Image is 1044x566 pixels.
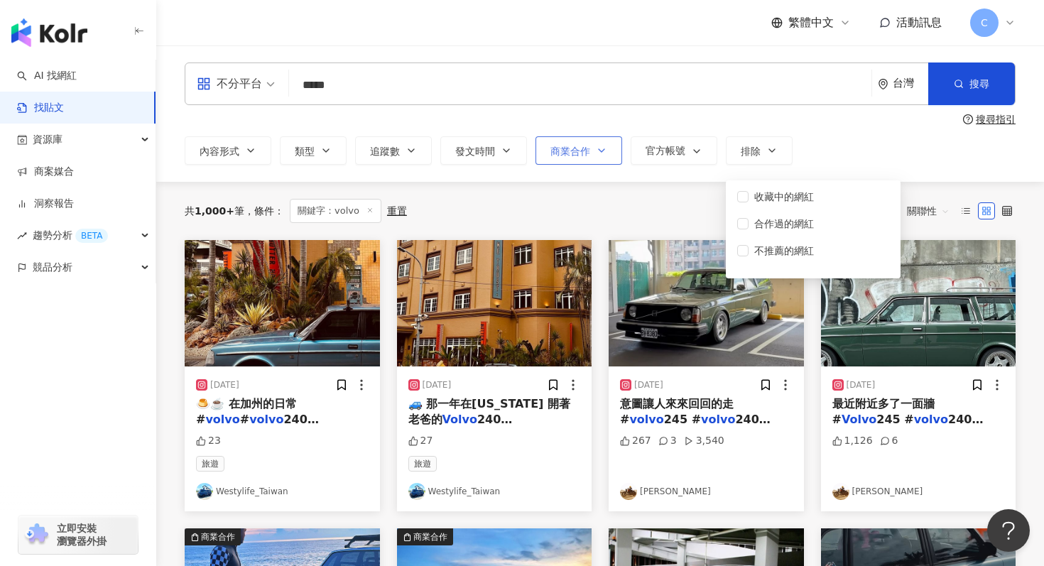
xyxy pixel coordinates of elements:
button: 追蹤數 [355,136,432,165]
mark: volvo [205,413,239,426]
div: 6 [880,434,898,448]
div: [DATE] [210,379,239,391]
span: 關鍵字：volvo [290,199,381,223]
img: KOL Avatar [408,483,425,500]
div: 重置 [387,205,407,217]
div: 共 筆 [185,205,244,217]
span: 🚙 那一年在[US_STATE] 開著老爸的 [408,397,570,426]
iframe: Help Scout Beacon - Open [987,509,1030,552]
span: 旅遊 [196,456,224,472]
img: post-image [185,240,380,366]
div: BETA [75,229,108,243]
a: KOL Avatar[PERSON_NAME] [832,483,1005,500]
span: 競品分析 [33,251,72,283]
div: 搜尋指引 [976,114,1016,125]
mark: volvo [249,413,283,426]
span: environment [878,79,888,89]
button: 搜尋 [928,62,1015,105]
span: rise [17,231,27,241]
button: 發文時間 [440,136,527,165]
span: 最近附近多了一面牆 # [832,397,935,426]
span: 收藏中的網紅 [749,189,820,205]
span: 意圖讓人來來回回的走 # [620,397,734,426]
span: 追蹤數 [370,146,400,157]
div: 1,126 [832,434,873,448]
span: 資源庫 [33,124,62,156]
div: [DATE] [423,379,452,391]
button: 商業合作 [535,136,622,165]
div: 不分平台 [197,72,262,95]
div: [DATE] [847,379,876,391]
span: 245 # [876,413,913,426]
button: 排除 [726,136,793,165]
img: post-image [821,240,1016,366]
span: 1,000+ [195,205,234,217]
mark: volvo [914,413,948,426]
span: 內容形式 [200,146,239,157]
span: 旅遊 [408,456,437,472]
span: 商業合作 [550,146,590,157]
div: 23 [196,434,221,448]
mark: volvo [629,413,663,426]
a: 找貼文 [17,101,64,115]
span: C [981,15,988,31]
a: chrome extension立即安裝 瀏覽器外掛 [18,516,138,554]
span: 🍮☕️ 在加州的日常 # [196,397,297,426]
img: KOL Avatar [196,483,213,500]
span: 關聯性 [907,200,950,222]
a: 商案媒合 [17,165,74,179]
span: 趨勢分析 [33,219,108,251]
span: 合作過的網紅 [749,216,820,232]
div: [DATE] [634,379,663,391]
img: post-image [397,240,592,366]
div: 27 [408,434,433,448]
img: KOL Avatar [620,483,637,500]
span: 排除 [741,146,761,157]
a: searchAI 找網紅 [17,69,77,83]
span: 條件 ： [244,205,284,217]
button: 內容形式 [185,136,271,165]
button: 官方帳號 [631,136,717,165]
mark: Volvo [842,413,876,426]
span: 不推薦的網紅 [749,243,820,258]
img: logo [11,18,87,47]
img: post-image [609,240,804,366]
span: 立即安裝 瀏覽器外掛 [57,522,107,548]
div: 排序： [869,200,957,222]
mark: volvo [701,413,735,426]
div: 267 [620,434,651,448]
a: KOL AvatarWestylife_Taiwan [196,483,369,500]
div: 台灣 [893,77,928,89]
span: appstore [197,77,211,91]
span: 類型 [295,146,315,157]
div: 3 [658,434,677,448]
span: 活動訊息 [896,16,942,29]
mark: Volvo [442,413,477,426]
span: 繁體中文 [788,15,834,31]
span: 搜尋 [969,78,989,89]
a: 洞察報告 [17,197,74,211]
img: chrome extension [23,523,50,546]
span: # [240,413,249,426]
button: 類型 [280,136,347,165]
span: question-circle [963,114,973,124]
a: KOL Avatar[PERSON_NAME] [620,483,793,500]
span: 官方帳號 [646,145,685,156]
div: 商業合作 [201,530,235,544]
div: 3,540 [684,434,724,448]
span: 發文時間 [455,146,495,157]
div: 商業合作 [413,530,447,544]
img: KOL Avatar [832,483,849,500]
a: KOL AvatarWestylife_Taiwan [408,483,581,500]
span: 245 # [664,413,701,426]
